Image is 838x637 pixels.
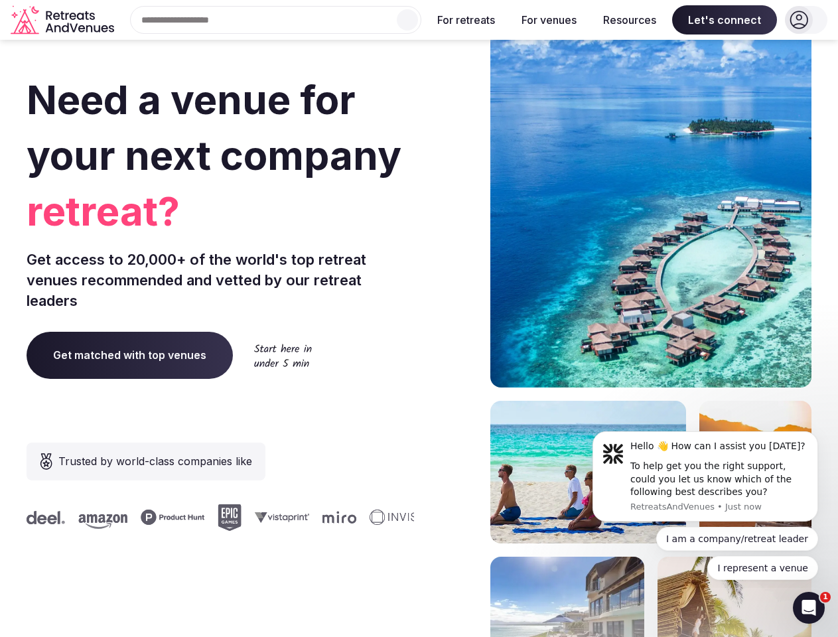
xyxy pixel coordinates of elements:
iframe: Intercom notifications message [573,419,838,588]
img: Start here in under 5 min [254,344,312,367]
span: Trusted by world-class companies like [58,453,252,469]
svg: Invisible company logo [360,510,433,526]
span: Need a venue for your next company [27,76,401,179]
svg: Retreats and Venues company logo [11,5,117,35]
img: woman sitting in back of truck with camels [699,401,811,543]
button: For retreats [427,5,506,35]
p: Get access to 20,000+ of the world's top retreat venues recommended and vetted by our retreat lea... [27,249,414,311]
img: yoga on tropical beach [490,401,686,543]
svg: Epic Games company logo [208,504,232,531]
iframe: Intercom live chat [793,592,825,624]
svg: Vistaprint company logo [245,512,299,523]
a: Get matched with top venues [27,332,233,378]
span: retreat? [27,183,414,239]
button: For venues [511,5,587,35]
span: Let's connect [672,5,777,35]
button: Resources [593,5,667,35]
svg: Miro company logo [313,511,346,524]
svg: Deel company logo [17,511,55,524]
a: Visit the homepage [11,5,117,35]
span: 1 [820,592,831,602]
